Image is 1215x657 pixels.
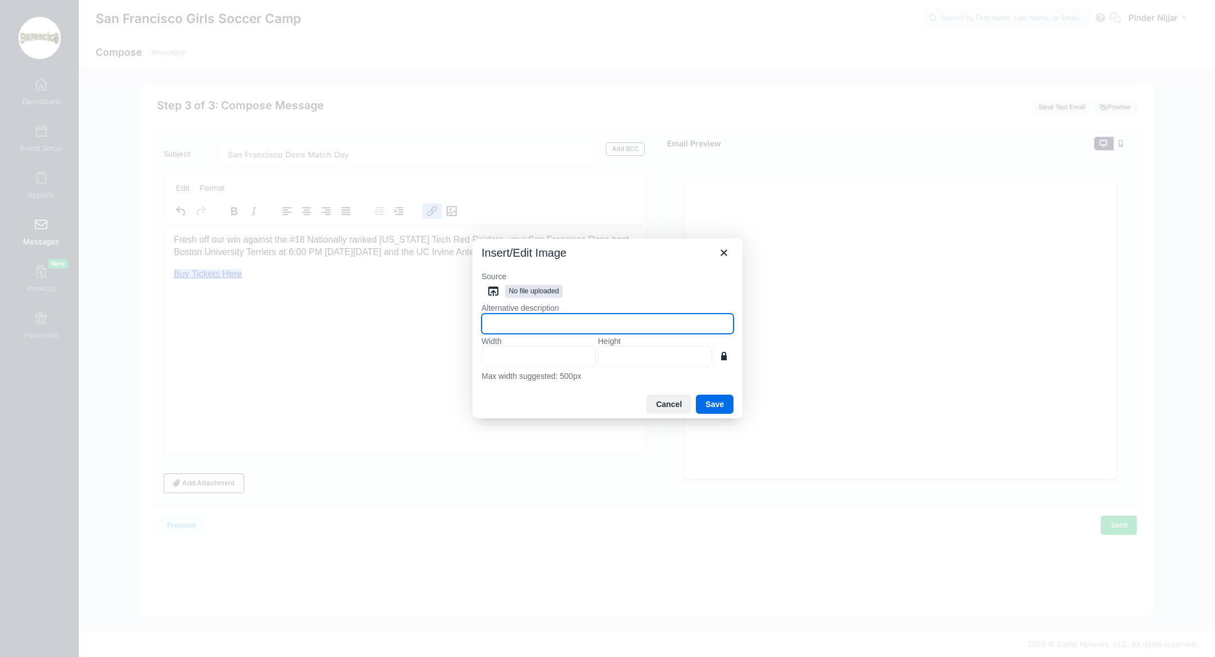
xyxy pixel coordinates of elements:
label: Alternative description [481,303,733,313]
button: Save [696,395,733,414]
label: Width [481,336,596,346]
button: Close [714,243,733,262]
label: Source [481,271,733,281]
button: Cancel [646,395,691,414]
label: Height [598,336,712,346]
body: Rich Text Area. Press ALT-0 for help. [9,9,472,56]
p: Fresh off our win against the #18 Nationally ranked [US_STATE] Tech Red Raiders, your San Francis... [9,9,472,34]
a: Buy Tickets Here [9,44,77,54]
button: Browse files [484,281,503,301]
button: Constrain proportions [714,346,733,365]
div: Insert/Edit Image [472,239,742,418]
h1: Insert/Edit Image [481,245,566,260]
div: Max width suggested: 500px [481,371,733,381]
span: No file uploaded [505,285,562,298]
